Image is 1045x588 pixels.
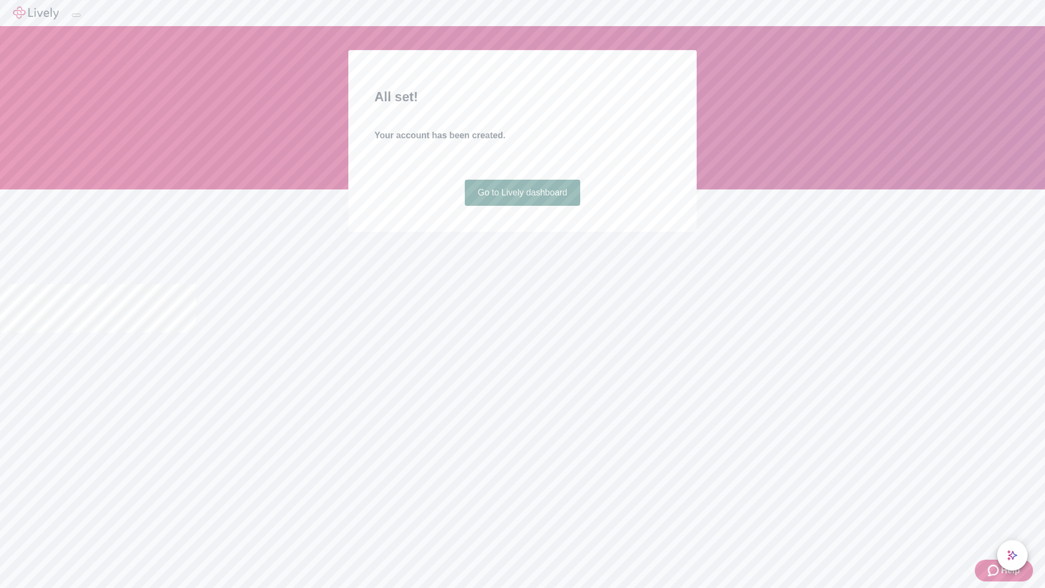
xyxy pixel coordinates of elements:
[13,7,59,20] img: Lively
[374,129,671,142] h4: Your account has been created.
[374,87,671,107] h2: All set!
[988,564,1001,577] svg: Zendesk support icon
[72,14,81,17] button: Log out
[465,180,581,206] a: Go to Lively dashboard
[1001,564,1020,577] span: Help
[1007,550,1018,561] svg: Lively AI Assistant
[997,540,1028,571] button: chat
[975,560,1033,581] button: Zendesk support iconHelp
